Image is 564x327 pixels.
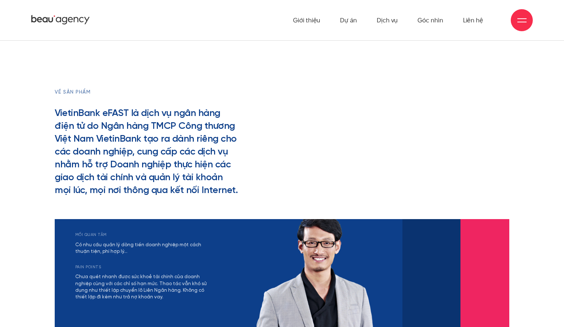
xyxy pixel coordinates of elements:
[75,242,214,255] p: Có nhu cầu quản lý dòng tiền doanh nghiệp một cách thuận tiện, phí hợp lý…
[75,232,107,238] span: mối quan tâm
[55,107,238,197] h2: VietinBank eFAST là dịch vụ ngân hàng điện tử do Ngân hàng TMCP Công thương Việt Nam VietinBank t...
[55,89,91,96] span: về sản phẩm
[75,274,214,301] p: Chưa quét nhanh được sức khoẻ tài chính của doanh nghiệp cùng với các chỉ số hạn mức. Thao tác vẫ...
[75,265,101,270] span: PAIN POINTS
